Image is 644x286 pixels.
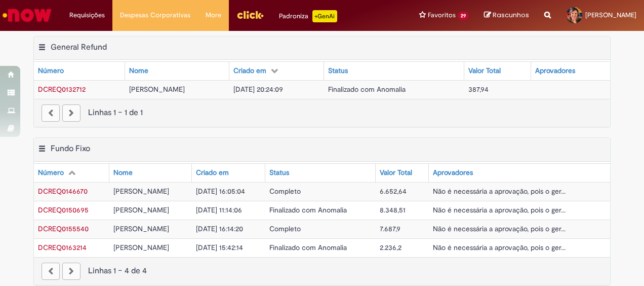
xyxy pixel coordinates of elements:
[51,144,90,154] h2: Fundo Fixo
[38,187,88,196] a: Abrir Registro: DCREQ0146670
[38,144,46,157] button: Fundo Fixo Menu de contexto
[233,66,266,76] div: Criado em
[279,10,337,22] div: Padroniza
[269,168,289,178] div: Status
[380,224,400,233] span: 7.687,9
[535,66,575,76] div: Aprovadores
[38,243,87,252] a: Abrir Registro: DCREQ0163214
[34,257,610,285] nav: paginação
[196,168,229,178] div: Criado em
[380,187,407,196] span: 6.652,64
[34,99,610,127] nav: paginação
[113,187,169,196] span: [PERSON_NAME]
[585,11,636,19] span: [PERSON_NAME]
[38,85,86,94] span: DCREQ0132712
[269,187,301,196] span: Completo
[38,42,46,55] button: General Refund Menu de contexto
[468,66,501,76] div: Valor Total
[433,224,566,233] span: Não é necessária a aprovação, pois o ger...
[113,205,169,214] span: [PERSON_NAME]
[196,224,243,233] span: [DATE] 16:14:20
[484,11,529,20] a: Rascunhos
[433,205,566,214] span: Não é necessária a aprovação, pois o ger...
[269,224,301,233] span: Completo
[38,205,89,214] a: Abrir Registro: DCREQ0150695
[458,12,469,20] span: 29
[312,10,337,22] p: +GenAi
[196,243,243,252] span: [DATE] 15:42:14
[38,168,64,178] div: Número
[380,243,401,252] span: 2.236,2
[433,168,473,178] div: Aprovadores
[206,10,221,20] span: More
[113,168,133,178] div: Nome
[38,224,89,233] span: DCREQ0155540
[38,187,88,196] span: DCREQ0146670
[433,187,566,196] span: Não é necessária a aprovação, pois o ger...
[236,7,264,22] img: click_logo_yellow_360x200.png
[428,10,456,20] span: Favoritos
[1,5,53,25] img: ServiceNow
[113,243,169,252] span: [PERSON_NAME]
[269,205,347,214] span: Finalizado com Anomalia
[42,265,602,277] div: Linhas 1 − 4 de 4
[433,243,566,252] span: Não é necessária a aprovação, pois o ger...
[269,243,347,252] span: Finalizado com Anomalia
[42,107,602,119] div: Linhas 1 − 1 de 1
[196,205,242,214] span: [DATE] 11:14:06
[129,66,148,76] div: Nome
[38,66,64,76] div: Número
[468,85,489,94] span: 387,94
[38,224,89,233] a: Abrir Registro: DCREQ0155540
[51,42,107,52] h2: General Refund
[196,187,245,196] span: [DATE] 16:05:04
[38,243,87,252] span: DCREQ0163214
[328,85,406,94] span: Finalizado com Anomalia
[38,85,86,94] a: Abrir Registro: DCREQ0132712
[493,10,529,20] span: Rascunhos
[38,205,89,214] span: DCREQ0150695
[233,85,283,94] span: [DATE] 20:24:09
[120,10,190,20] span: Despesas Corporativas
[113,224,169,233] span: [PERSON_NAME]
[69,10,105,20] span: Requisições
[380,205,406,214] span: 8.348,51
[129,85,185,94] span: [PERSON_NAME]
[328,66,348,76] div: Status
[380,168,412,178] div: Valor Total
